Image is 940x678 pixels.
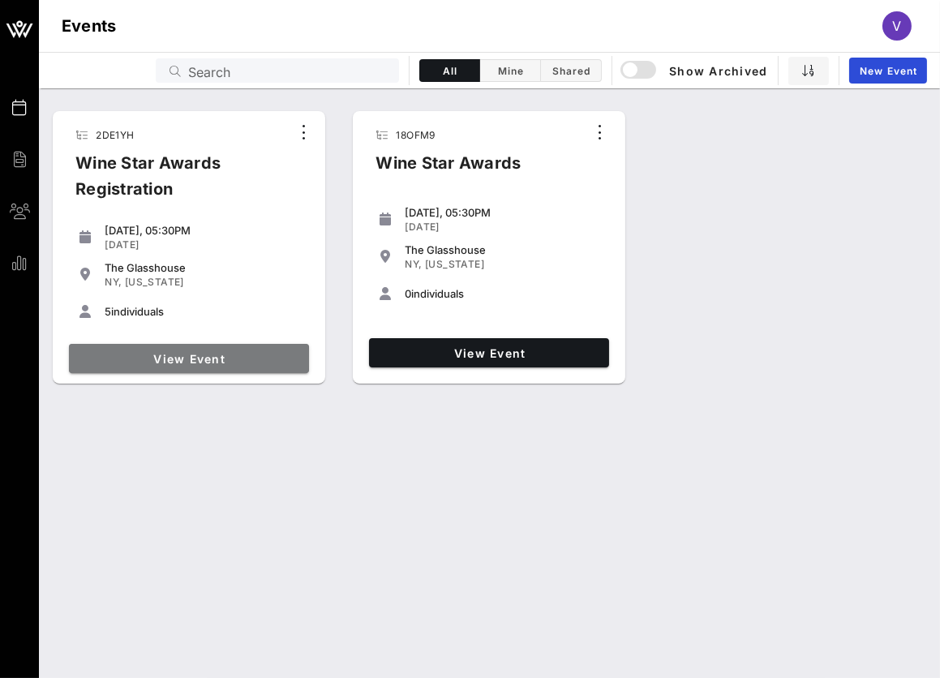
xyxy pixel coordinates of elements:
[363,150,534,189] div: Wine Star Awards
[405,206,603,219] div: [DATE], 05:30PM
[405,243,603,256] div: The Glasshouse
[490,65,530,77] span: Mine
[405,221,603,234] div: [DATE]
[430,65,470,77] span: All
[75,352,303,366] span: View Event
[96,129,134,141] span: 2DE1YH
[69,344,309,373] a: View Event
[893,18,902,34] span: V
[405,258,422,270] span: NY,
[623,61,767,80] span: Show Archived
[125,276,184,288] span: [US_STATE]
[376,346,603,360] span: View Event
[882,11,912,41] div: V
[62,13,117,39] h1: Events
[425,258,484,270] span: [US_STATE]
[396,129,435,141] span: 18OFM9
[480,59,541,82] button: Mine
[405,287,603,300] div: individuals
[622,56,768,85] button: Show Archived
[105,261,303,274] div: The Glasshouse
[62,150,290,215] div: Wine Star Awards Registration
[849,58,927,84] a: New Event
[405,287,411,300] span: 0
[105,238,303,251] div: [DATE]
[859,65,917,77] span: New Event
[105,224,303,237] div: [DATE], 05:30PM
[541,59,602,82] button: Shared
[105,305,303,318] div: individuals
[105,305,111,318] span: 5
[369,338,609,367] a: View Event
[105,276,122,288] span: NY,
[551,65,591,77] span: Shared
[419,59,480,82] button: All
